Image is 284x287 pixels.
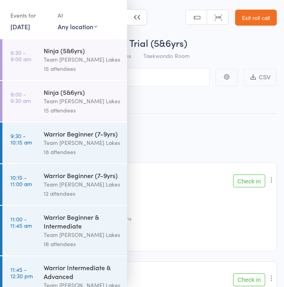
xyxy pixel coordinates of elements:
time: 10:15 - 11:00 am [10,174,32,187]
a: 9:00 -9:30 amNinja (5&6yrs)Team [PERSON_NAME] Lakes15 attendees [2,81,127,122]
a: 8:30 -9:00 amNinja (5&6yrs)Team [PERSON_NAME] Lakes15 attendees [2,39,127,80]
div: Team [PERSON_NAME] Lakes [44,180,120,189]
div: Team [PERSON_NAME] Lakes [44,230,120,239]
button: Check in [233,273,265,286]
time: 11:45 - 12:30 pm [10,266,33,279]
div: 18 attendees [44,147,120,157]
div: Warrior Intermediate & Advanced [44,263,120,281]
a: 10:15 -11:00 amWarrior Beginner (7-9yrs)Team [PERSON_NAME] Lakes12 attendees [2,164,127,205]
time: 11:00 - 11:45 am [10,216,32,229]
div: Ninja (5&6yrs) [44,88,120,96]
time: 8:30 - 9:00 am [10,49,31,62]
div: 15 attendees [44,106,120,115]
div: Warrior Beginner (7-9yrs) [44,129,120,138]
div: 12 attendees [44,189,120,198]
time: 9:00 - 9:30 am [10,91,31,104]
div: At [58,9,97,22]
div: Team [PERSON_NAME] Lakes [44,96,120,106]
a: Exit roll call [235,10,277,26]
div: Team [PERSON_NAME] Lakes [44,138,120,147]
div: 15 attendees [44,64,120,73]
div: 16 attendees [44,239,120,249]
button: Check in [233,175,265,187]
a: [DATE] [10,22,30,31]
span: Taekwondo Room [143,52,189,60]
small: Tanaz.byramji@gmail.com [32,208,271,213]
div: Any location [58,22,97,31]
button: CSV [244,69,277,86]
div: Warrior Beginner (7-9yrs) [44,171,120,180]
div: Warrior Beginner & Intermediate [44,213,120,230]
div: Ninja (5&6yrs) [44,46,120,55]
a: 9:30 -10:15 amWarrior Beginner (7-9yrs)Team [PERSON_NAME] Lakes18 attendees [2,122,127,163]
div: Team [PERSON_NAME] Lakes [44,55,120,64]
time: 9:30 - 10:15 am [10,132,32,145]
div: Events for [10,9,50,22]
a: 11:00 -11:45 amWarrior Beginner & IntermediateTeam [PERSON_NAME] Lakes16 attendees [2,206,127,255]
